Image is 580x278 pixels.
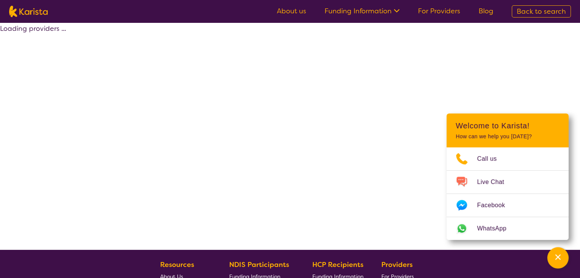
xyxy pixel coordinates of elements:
h2: Welcome to Karista! [456,121,559,130]
b: Providers [381,260,413,269]
span: Live Chat [477,176,513,188]
a: Funding Information [325,6,400,16]
a: Blog [479,6,493,16]
a: Web link opens in a new tab. [447,217,569,240]
a: About us [277,6,306,16]
b: Resources [160,260,194,269]
span: WhatsApp [477,223,516,234]
div: Channel Menu [447,113,569,240]
ul: Choose channel [447,147,569,240]
span: Call us [477,153,506,165]
p: How can we help you [DATE]? [456,133,559,140]
button: Channel Menu [547,247,569,268]
img: Karista logo [9,6,48,17]
span: Back to search [517,7,566,16]
b: HCP Recipients [312,260,363,269]
a: Back to search [512,5,571,18]
b: NDIS Participants [229,260,289,269]
a: For Providers [418,6,460,16]
span: Facebook [477,200,514,211]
